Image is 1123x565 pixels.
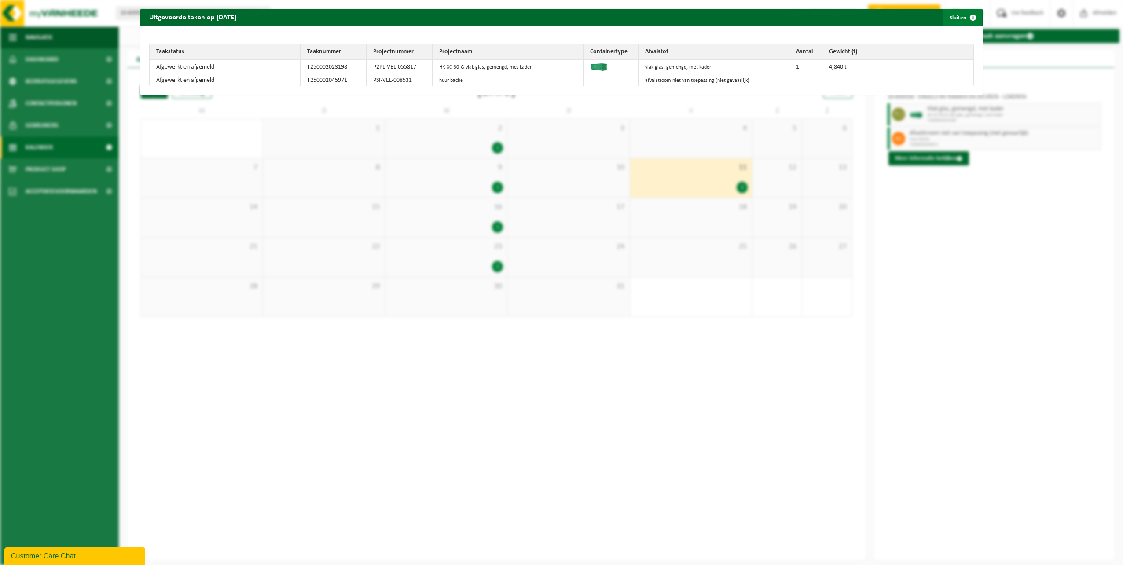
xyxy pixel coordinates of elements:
[367,60,433,75] td: P2PL-VEL-055817
[822,60,973,75] td: 4,840 t
[639,44,789,60] th: Afvalstof
[433,60,584,75] td: HK-XC-30-G vlak glas, gemengd, met kader
[367,44,433,60] th: Projectnummer
[301,60,367,75] td: T250002023198
[150,44,301,60] th: Taakstatus
[150,60,301,75] td: Afgewerkt en afgemeld
[433,44,584,60] th: Projectnaam
[150,75,301,86] td: Afgewerkt en afgemeld
[639,60,789,75] td: vlak glas, gemengd, met kader
[140,9,245,26] h2: Uitgevoerde taken op [DATE]
[822,44,973,60] th: Gewicht (t)
[943,9,982,26] button: Sluiten
[301,44,367,60] th: Taaknummer
[301,75,367,86] td: T250002045971
[367,75,433,86] td: PSI-VEL-008531
[789,44,822,60] th: Aantal
[4,546,147,565] iframe: chat widget
[590,62,608,71] img: HK-XC-30-GN-00
[789,60,822,75] td: 1
[584,44,639,60] th: Containertype
[639,75,789,86] td: afvalstroom niet van toepassing (niet gevaarlijk)
[433,75,584,86] td: huur bache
